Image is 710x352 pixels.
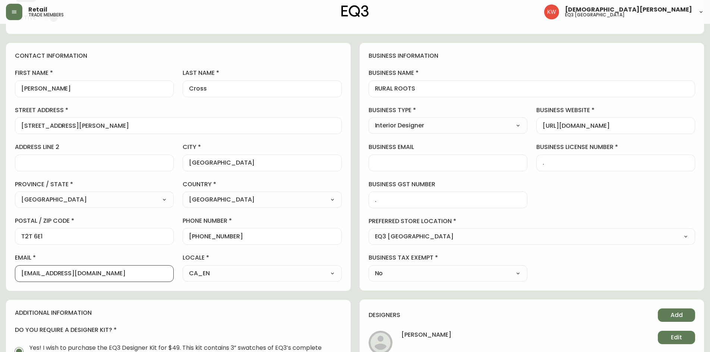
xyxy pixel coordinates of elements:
button: Add [658,308,695,322]
input: https://www.designshop.com [543,122,689,129]
label: business name [369,69,695,77]
label: locale [183,254,341,262]
label: preferred store location [369,217,695,225]
h5: eq3 [GEOGRAPHIC_DATA] [565,13,625,17]
label: street address [15,106,342,114]
label: business license number [536,143,695,151]
span: Retail [28,7,47,13]
span: Edit [671,333,682,342]
img: f33162b67396b0982c40ce2a87247151 [544,4,559,19]
button: Edit [658,331,695,344]
h5: trade members [28,13,64,17]
h4: do you require a designer kit? [15,326,342,334]
label: country [183,180,341,188]
h4: business information [369,52,695,60]
img: logo [341,5,369,17]
label: business gst number [369,180,527,188]
label: business email [369,143,527,151]
label: postal / zip code [15,217,174,225]
label: last name [183,69,341,77]
label: email [15,254,174,262]
h4: contact information [15,52,342,60]
label: business type [369,106,527,114]
h4: [PERSON_NAME] [401,331,451,344]
label: first name [15,69,174,77]
label: city [183,143,341,151]
label: address line 2 [15,143,174,151]
span: Add [670,311,683,319]
span: [DEMOGRAPHIC_DATA][PERSON_NAME] [565,7,692,13]
h4: designers [369,311,400,319]
label: business website [536,106,695,114]
label: business tax exempt [369,254,527,262]
h4: additional information [15,309,342,317]
label: phone number [183,217,341,225]
label: province / state [15,180,174,188]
